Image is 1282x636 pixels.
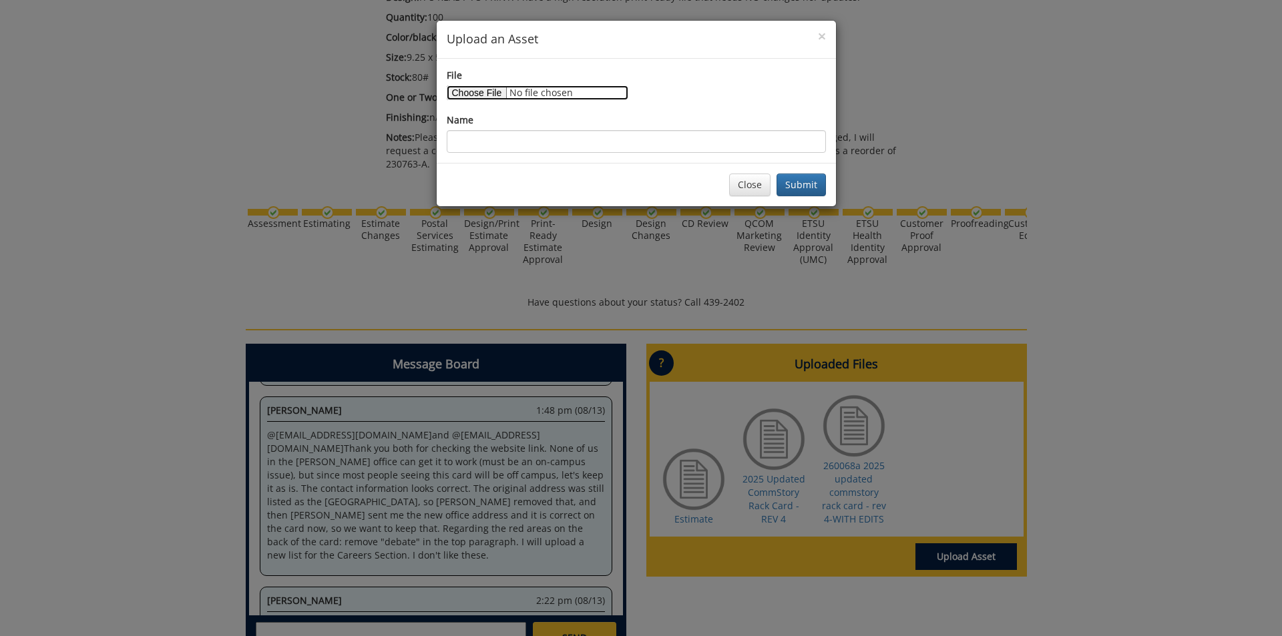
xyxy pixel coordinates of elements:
[447,31,826,48] h4: Upload an Asset
[818,29,826,43] button: Close
[777,174,826,196] button: Submit
[818,27,826,45] span: ×
[447,69,462,82] label: File
[447,113,473,127] label: Name
[729,174,771,196] button: Close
